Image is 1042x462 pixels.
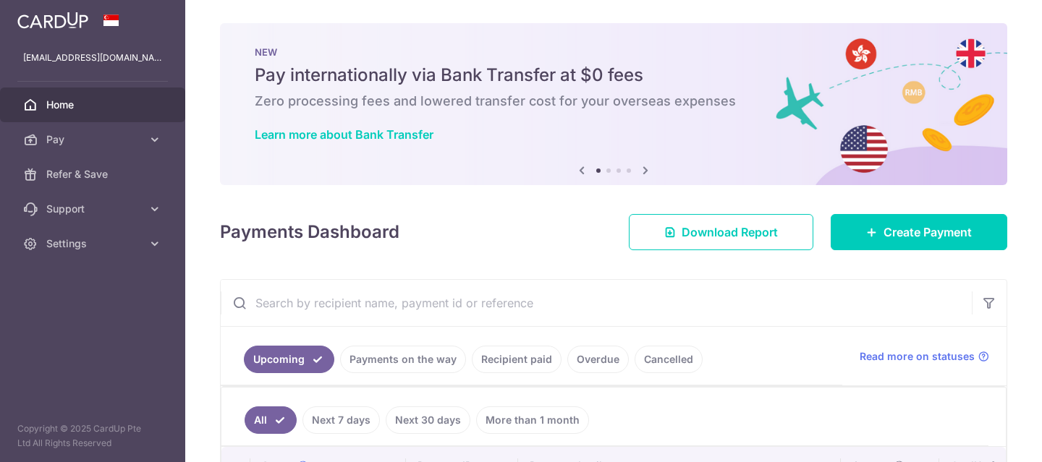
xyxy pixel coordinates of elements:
[635,346,703,373] a: Cancelled
[860,349,975,364] span: Read more on statuses
[255,46,973,58] p: NEW
[46,167,142,181] span: Refer & Save
[255,93,973,110] h6: Zero processing fees and lowered transfer cost for your overseas expenses
[567,346,629,373] a: Overdue
[46,98,142,112] span: Home
[302,406,380,434] a: Next 7 days
[476,406,589,434] a: More than 1 month
[46,202,142,216] span: Support
[244,346,334,373] a: Upcoming
[221,280,972,326] input: Search by recipient name, payment id or reference
[629,214,813,250] a: Download Report
[255,64,973,87] h5: Pay internationally via Bank Transfer at $0 fees
[245,406,297,434] a: All
[220,23,1007,185] img: Bank transfer banner
[340,346,466,373] a: Payments on the way
[46,132,142,147] span: Pay
[884,223,972,241] span: Create Payment
[682,223,778,241] span: Download Report
[255,127,433,142] a: Learn more about Bank Transfer
[860,349,989,364] a: Read more on statuses
[17,12,88,29] img: CardUp
[831,214,1007,250] a: Create Payment
[472,346,562,373] a: Recipient paid
[23,51,162,65] p: [EMAIL_ADDRESS][DOMAIN_NAME]
[220,219,399,245] h4: Payments Dashboard
[386,406,470,434] a: Next 30 days
[46,236,142,251] span: Settings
